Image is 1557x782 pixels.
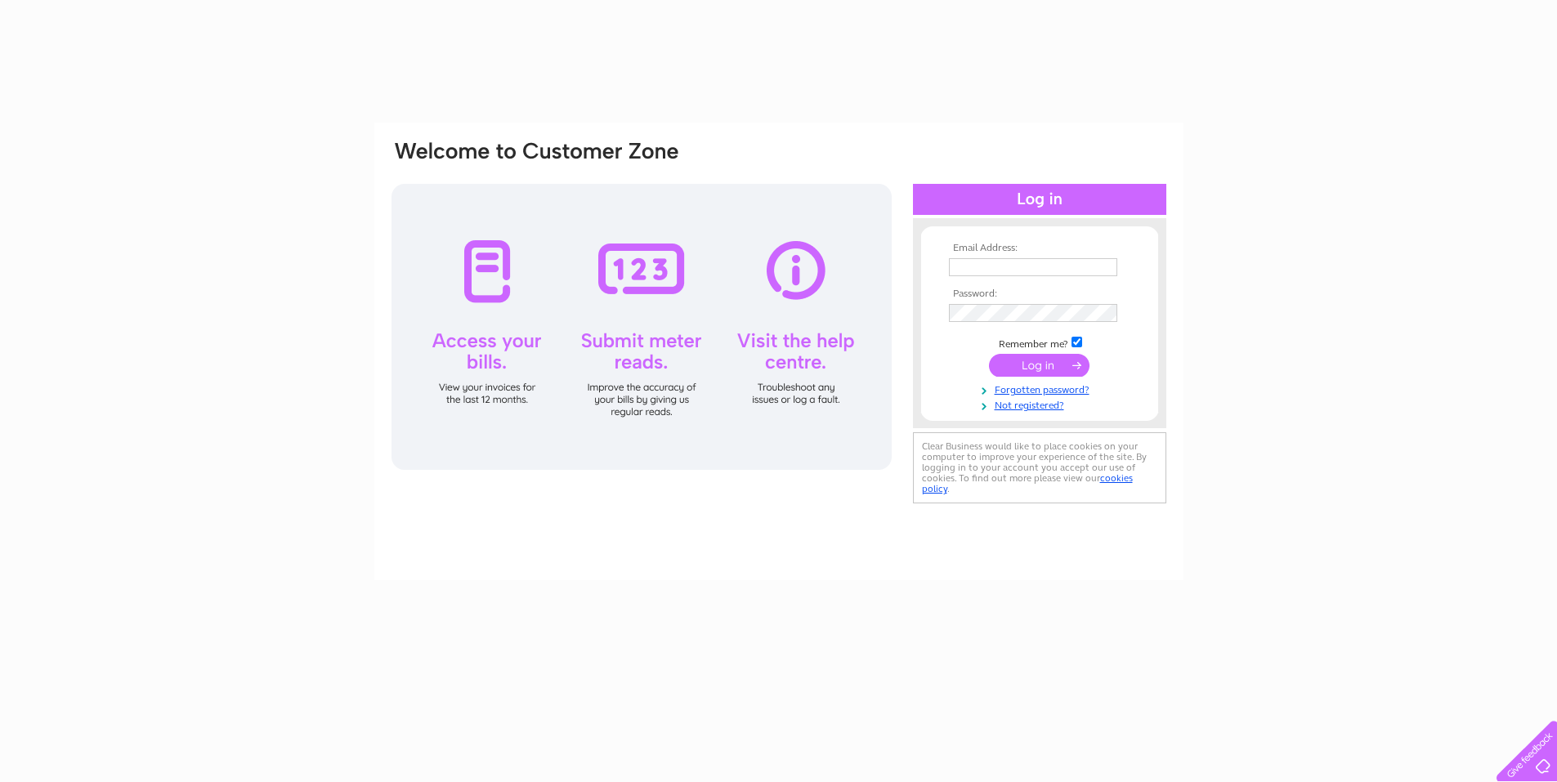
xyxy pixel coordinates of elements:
[989,354,1089,377] input: Submit
[913,432,1166,503] div: Clear Business would like to place cookies on your computer to improve your experience of the sit...
[922,472,1133,494] a: cookies policy
[945,243,1134,254] th: Email Address:
[949,381,1134,396] a: Forgotten password?
[949,396,1134,412] a: Not registered?
[945,334,1134,351] td: Remember me?
[945,288,1134,300] th: Password:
